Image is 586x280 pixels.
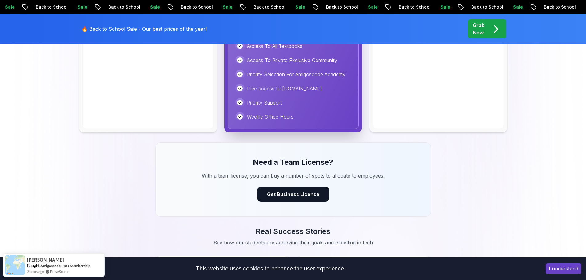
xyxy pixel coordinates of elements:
p: Sale [433,4,453,10]
span: 2 hours ago [27,269,44,274]
button: Accept cookies [546,263,581,274]
p: Back to School [464,4,506,10]
p: See how our students are achieving their goals and excelling in tech [190,239,397,246]
p: Weekly Office Hours [247,113,293,120]
p: Back to School [173,4,215,10]
p: Sale [288,4,308,10]
h3: Real Success Stories [78,227,508,236]
p: Back to School [319,4,361,10]
p: Sale [361,4,380,10]
p: Back to School [28,4,70,10]
p: Sale [143,4,162,10]
button: Get Business License [257,187,329,202]
span: Bought [27,263,40,268]
div: This website uses cookies to enhance the user experience. [5,262,536,275]
a: Get Business License [257,191,329,197]
p: Priority Support [247,99,282,106]
p: Priority Selection For Amigoscode Academy [247,71,345,78]
p: 🔥 Back to School Sale - Our best prices of the year! [82,25,207,33]
p: Sale [215,4,235,10]
p: Access To All Textbooks [247,42,302,50]
p: Free access to [DOMAIN_NAME] [247,85,322,92]
a: ProveSource [50,269,69,274]
h3: Need a Team License? [170,157,416,167]
p: Back to School [101,4,143,10]
p: Back to School [536,4,578,10]
p: Grab Now [473,22,485,36]
p: Sale [506,4,525,10]
p: Back to School [246,4,288,10]
a: Amigoscode PRO Membership [40,263,90,268]
p: Sale [70,4,90,10]
p: Access To Private Exclusive Community [247,57,337,64]
span: [PERSON_NAME] [27,257,64,262]
img: provesource social proof notification image [5,255,25,275]
p: With a team license, you can buy a number of spots to allocate to employees. [190,172,397,179]
p: Back to School [391,4,433,10]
